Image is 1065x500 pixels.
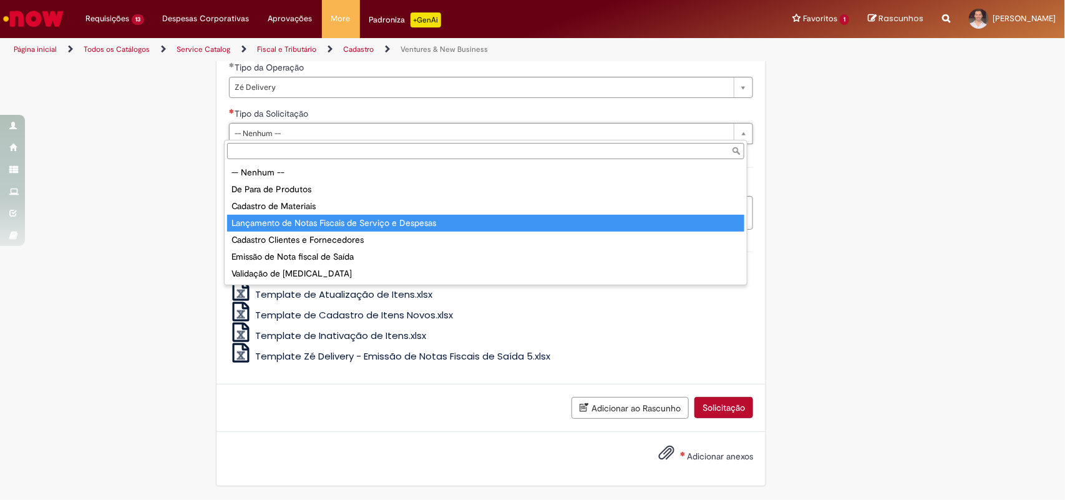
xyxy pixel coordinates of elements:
div: Lançamento de Notas Fiscais de Serviço e Despesas [227,215,744,232]
div: -- Nenhum -- [227,164,744,181]
div: Emissão de Nota fiscal de Saída [227,248,744,265]
div: Cadastro Clientes e Fornecedores [227,232,744,248]
div: Cadastro de Materiais [227,198,744,215]
ul: Tipo da Solicitação [225,162,747,285]
div: De Para de Produtos [227,181,744,198]
div: Validação de [MEDICAL_DATA] [227,265,744,282]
